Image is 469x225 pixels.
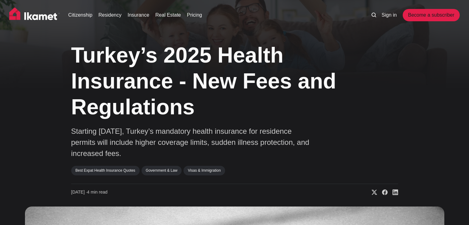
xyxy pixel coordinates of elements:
[68,11,92,19] a: Citizenship
[142,166,182,175] a: Government & Law
[377,189,388,195] a: Share on Facebook
[367,189,377,195] a: Share on X
[155,11,181,19] a: Real Estate
[71,42,336,120] h1: Turkey’s 2025 Health Insurance - New Fees and Regulations
[71,189,108,195] time: 4 min read
[128,11,149,19] a: Insurance
[71,166,140,175] a: Best Expat Health Insurance Quotes
[187,11,202,19] a: Pricing
[98,11,121,19] a: Residency
[71,190,87,194] span: [DATE] ∙
[403,9,459,21] a: Become a subscriber
[9,7,60,23] img: Ikamet home
[71,126,318,159] p: Starting [DATE], Turkey’s mandatory health insurance for residence permits will include higher co...
[388,189,398,195] a: Share on Linkedin
[382,11,397,19] a: Sign in
[183,166,225,175] a: Visas & Immigration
